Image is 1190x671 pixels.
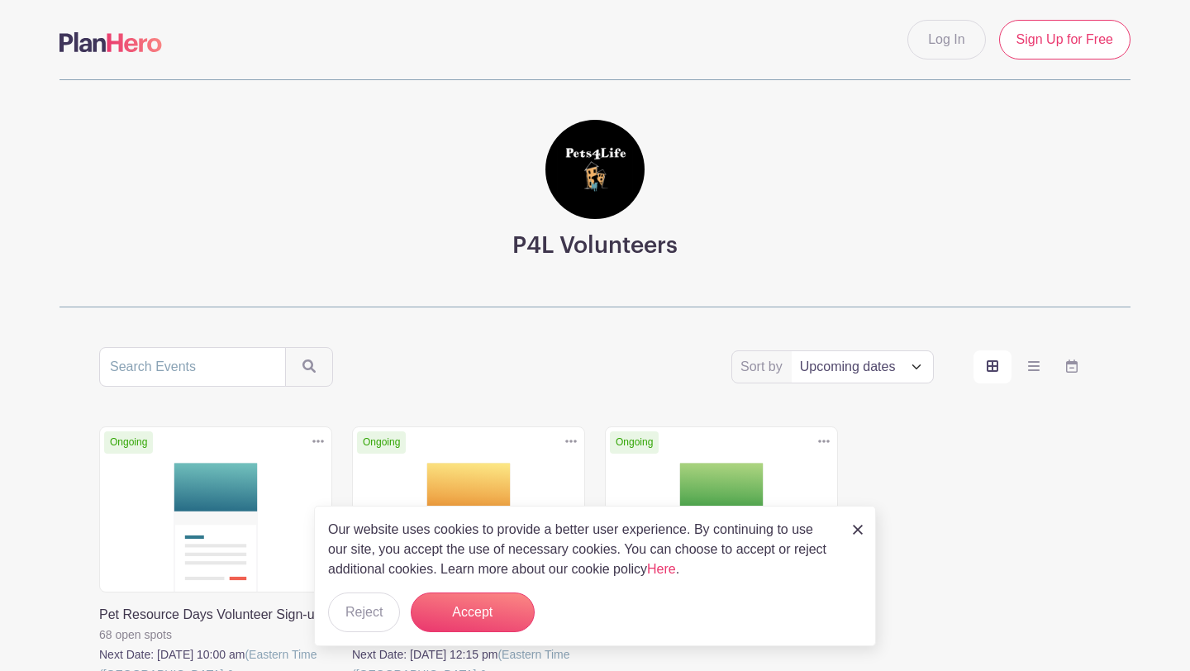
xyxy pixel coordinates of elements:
[647,562,676,576] a: Here
[328,520,835,579] p: Our website uses cookies to provide a better user experience. By continuing to use our site, you ...
[59,32,162,52] img: logo-507f7623f17ff9eddc593b1ce0a138ce2505c220e1c5a4e2b4648c50719b7d32.svg
[99,347,286,387] input: Search Events
[545,120,645,219] img: square%20black%20logo%20FB%20profile.jpg
[853,525,863,535] img: close_button-5f87c8562297e5c2d7936805f587ecaba9071eb48480494691a3f1689db116b3.svg
[999,20,1130,59] a: Sign Up for Free
[907,20,985,59] a: Log In
[973,350,1091,383] div: order and view
[512,232,678,260] h3: P4L Volunteers
[411,592,535,632] button: Accept
[328,592,400,632] button: Reject
[740,357,788,377] label: Sort by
